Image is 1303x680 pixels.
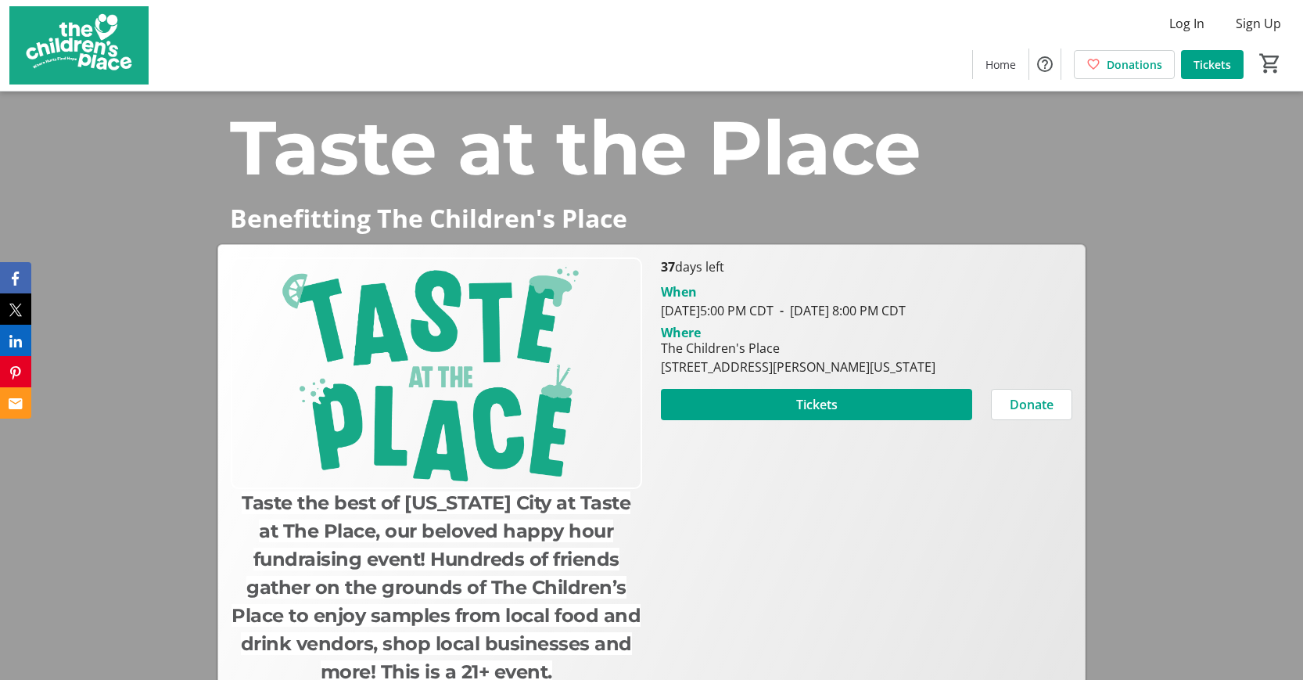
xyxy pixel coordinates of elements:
img: The Children's Place's Logo [9,6,149,85]
span: Tickets [1194,56,1231,73]
span: Taste at the Place [230,102,921,193]
span: - [774,302,790,319]
span: [DATE] 8:00 PM CDT [774,302,906,319]
span: Home [985,56,1016,73]
span: Tickets [796,395,838,414]
button: Sign Up [1223,11,1294,36]
button: Help [1029,49,1061,80]
img: Campaign CTA Media Photo [231,257,642,489]
span: Donate [1010,395,1054,414]
span: 37 [661,258,675,275]
span: Donations [1107,56,1162,73]
button: Log In [1157,11,1217,36]
div: Where [661,326,701,339]
div: When [661,282,697,301]
a: Donations [1074,50,1175,79]
span: [DATE] 5:00 PM CDT [661,302,774,319]
button: Tickets [661,389,972,420]
p: Benefitting The Children's Place [230,204,1074,232]
span: Log In [1169,14,1204,33]
div: The Children's Place [661,339,935,358]
a: Home [973,50,1028,79]
div: [STREET_ADDRESS][PERSON_NAME][US_STATE] [661,358,935,376]
button: Cart [1256,49,1284,77]
button: Donate [991,389,1072,420]
p: days left [661,257,1072,276]
span: Sign Up [1236,14,1281,33]
a: Tickets [1181,50,1244,79]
